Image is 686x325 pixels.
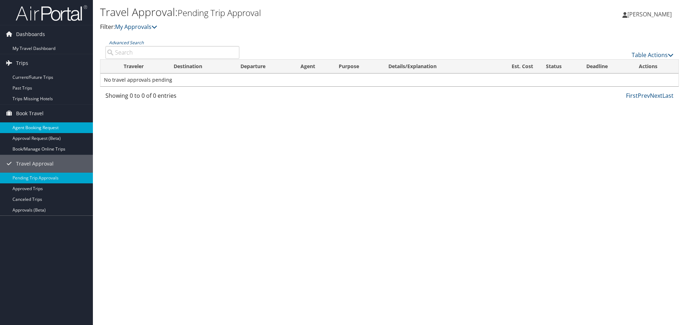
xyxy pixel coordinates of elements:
a: Advanced Search [109,40,144,46]
a: Prev [638,92,650,100]
input: Advanced Search [105,46,239,59]
td: No travel approvals pending [100,73,678,86]
th: Destination: activate to sort column ascending [167,60,234,73]
th: Deadline: activate to sort column descending [580,60,633,73]
th: Agent [294,60,332,73]
th: Est. Cost: activate to sort column ascending [488,60,540,73]
h1: Travel Approval: [100,5,486,20]
span: Book Travel [16,105,44,122]
p: Filter: [100,22,486,32]
span: Dashboards [16,25,45,43]
small: Pending Trip Approval [178,7,261,19]
th: Status: activate to sort column ascending [540,60,580,73]
img: airportal-logo.png [16,5,87,21]
span: [PERSON_NAME] [627,10,672,18]
th: Actions [632,60,678,73]
th: Details/Explanation [382,60,488,73]
a: Next [650,92,662,100]
div: Showing 0 to 0 of 0 entries [105,91,239,103]
span: Trips [16,54,28,72]
a: My Approvals [115,23,157,31]
a: First [626,92,638,100]
a: Table Actions [632,51,673,59]
th: Purpose [332,60,382,73]
a: Last [662,92,673,100]
th: Departure: activate to sort column ascending [234,60,294,73]
a: [PERSON_NAME] [622,4,679,25]
th: Traveler: activate to sort column ascending [117,60,167,73]
span: Travel Approval [16,155,54,173]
